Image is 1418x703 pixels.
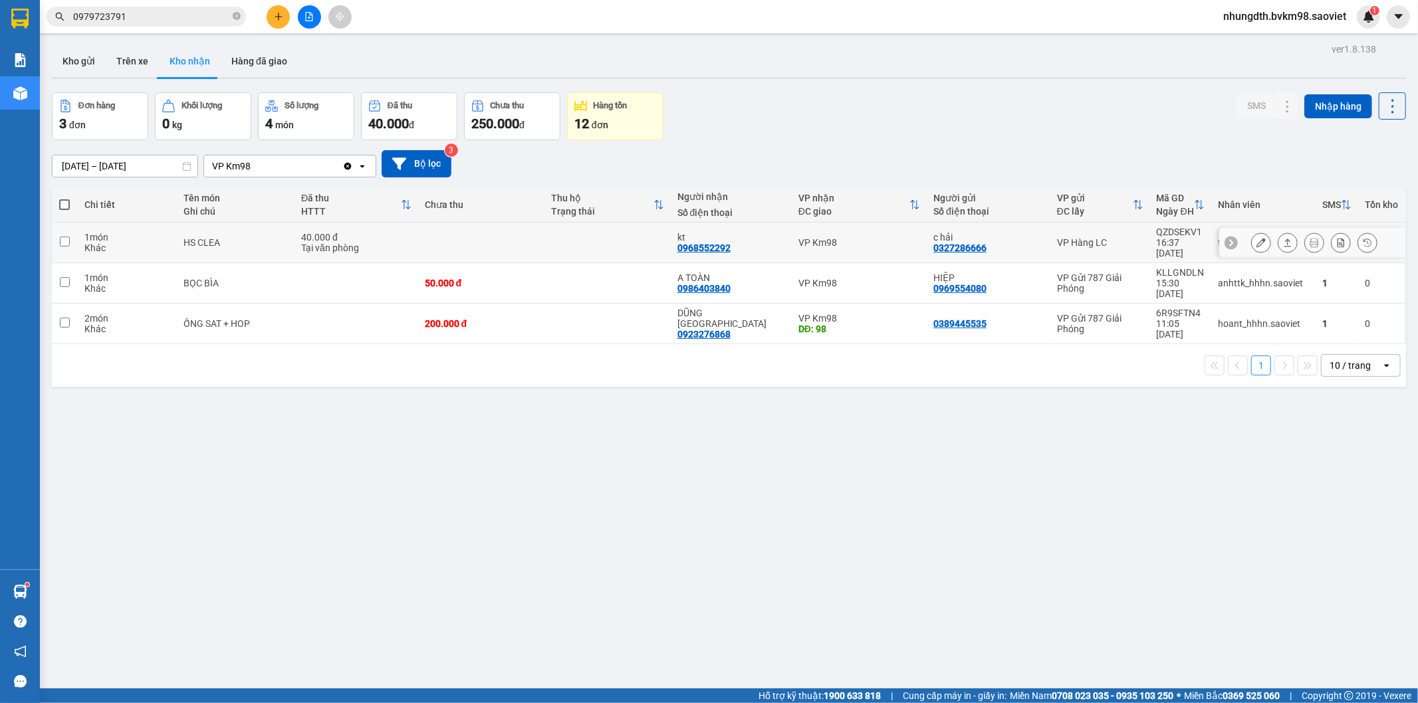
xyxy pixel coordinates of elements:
[592,120,608,130] span: đơn
[1157,237,1205,258] div: 16:37 [DATE]
[544,187,671,223] th: Toggle SortBy
[677,329,731,340] div: 0923276868
[342,161,353,171] svg: Clear value
[464,92,560,140] button: Chưa thu250.000đ
[361,92,457,140] button: Đã thu40.000đ
[84,313,171,324] div: 2 món
[285,101,318,110] div: Số lượng
[275,120,294,130] span: món
[1365,318,1398,329] div: 0
[677,272,785,283] div: A TOÀN
[1177,693,1181,698] span: ⚪️
[798,206,909,217] div: ĐC giao
[183,193,288,203] div: Tên món
[84,283,171,294] div: Khác
[233,11,241,23] span: close-circle
[84,272,171,283] div: 1 món
[11,9,29,29] img: logo-vxr
[301,206,401,217] div: HTTT
[1223,690,1280,701] strong: 0369 525 060
[798,237,920,248] div: VP Km98
[382,150,451,177] button: Bộ lọc
[1381,360,1392,371] svg: open
[425,318,538,329] div: 200.000 đ
[212,159,251,173] div: VP Km98
[1251,355,1271,375] button: 1
[335,12,344,21] span: aim
[172,120,182,130] span: kg
[1052,690,1173,701] strong: 0708 023 035 - 0935 103 250
[252,159,253,173] input: Selected VP Km98.
[519,120,525,130] span: đ
[84,324,171,334] div: Khác
[594,101,628,110] div: Hàng tồn
[1050,187,1150,223] th: Toggle SortBy
[14,675,27,688] span: message
[425,278,538,288] div: 50.000 đ
[1372,6,1377,15] span: 1
[13,86,27,100] img: warehouse-icon
[106,45,159,77] button: Trên xe
[1370,6,1379,15] sup: 1
[551,206,653,217] div: Trạng thái
[84,243,171,253] div: Khác
[1218,318,1309,329] div: hoant_hhhn.saoviet
[759,688,881,703] span: Hỗ trợ kỹ thuật:
[1332,42,1376,56] div: ver 1.8.138
[1322,278,1352,288] div: 1
[933,243,987,253] div: 0327286666
[933,272,1044,283] div: HIỆP
[677,232,785,243] div: kt
[1237,94,1276,118] button: SMS
[258,92,354,140] button: Số lượng4món
[1057,237,1143,248] div: VP Hàng LC
[1057,313,1143,334] div: VP Gửi 787 Giải Phóng
[274,12,283,21] span: plus
[1330,359,1371,372] div: 10 / trang
[1278,233,1298,252] div: Giao hàng
[13,53,27,67] img: solution-icon
[301,243,412,253] div: Tại văn phòng
[824,690,881,701] strong: 1900 633 818
[1010,688,1173,703] span: Miền Nam
[798,324,920,334] div: DĐ: 98
[14,615,27,628] span: question-circle
[677,207,785,218] div: Số điện thoại
[1157,267,1205,278] div: KLLGNDLN
[1290,688,1292,703] span: |
[798,278,920,288] div: VP Km98
[162,116,170,132] span: 0
[1322,318,1352,329] div: 1
[1322,199,1341,210] div: SMS
[84,232,171,243] div: 1 món
[233,12,241,20] span: close-circle
[933,318,987,329] div: 0389445535
[1057,206,1133,217] div: ĐC lấy
[1365,278,1398,288] div: 0
[933,283,987,294] div: 0969554080
[1304,94,1372,118] button: Nhập hàng
[183,278,288,288] div: BỌC BÌA
[183,206,288,217] div: Ghi chú
[1157,227,1205,237] div: QZDSEKV1
[677,243,731,253] div: 0968552292
[1365,199,1398,210] div: Tồn kho
[59,116,66,132] span: 3
[73,9,230,24] input: Tìm tên, số ĐT hoặc mã đơn
[933,206,1044,217] div: Số điện thoại
[221,45,298,77] button: Hàng đã giao
[551,193,653,203] div: Thu hộ
[159,45,221,77] button: Kho nhận
[368,116,409,132] span: 40.000
[409,120,414,130] span: đ
[677,283,731,294] div: 0986403840
[1157,193,1194,203] div: Mã GD
[1218,237,1309,248] div: truongvv_hhlc.saoviet
[891,688,893,703] span: |
[155,92,251,140] button: Khối lượng0kg
[445,144,458,157] sup: 3
[1344,691,1354,700] span: copyright
[183,237,288,248] div: HS CLEA
[7,77,107,99] h2: VI82X28H
[792,187,927,223] th: Toggle SortBy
